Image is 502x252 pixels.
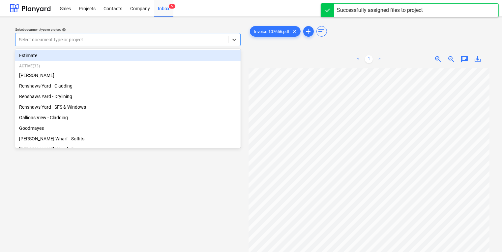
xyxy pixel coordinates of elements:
[250,29,294,34] span: Invoice 107656.pdf
[15,91,241,102] div: Renshaws Yard - Drylining
[354,55,362,63] a: Previous page
[15,123,241,133] div: Goodmayes
[375,55,383,63] a: Next page
[15,144,241,155] div: [PERSON_NAME] Wharf - Decoration
[460,55,468,63] span: chat
[15,50,241,61] div: Estimate
[250,26,301,37] div: Invoice 107656.pdf
[447,55,455,63] span: zoom_out
[15,133,241,144] div: Montgomery's Wharf - Soffits
[365,55,373,63] a: Page 1 is your current page
[318,27,326,35] span: sort
[305,27,312,35] span: add
[15,70,241,81] div: Trent Park
[15,102,241,112] div: Renshaws Yard - SFS & Windows
[474,55,482,63] span: save_alt
[291,27,299,35] span: clear
[337,6,423,14] div: Successfully assigned files to project
[15,144,241,155] div: Montgomery's Wharf - Decoration
[469,220,502,252] iframe: Chat Widget
[434,55,442,63] span: zoom_in
[15,27,241,32] div: Select document type or project
[15,133,241,144] div: [PERSON_NAME] Wharf - Soffits
[15,81,241,91] div: Renshaws Yard - Cladding
[15,112,241,123] div: Gallions View - Cladding
[19,63,237,69] p: Active ( 33 )
[61,28,66,32] span: help
[169,4,175,9] span: 5
[15,70,241,81] div: [PERSON_NAME]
